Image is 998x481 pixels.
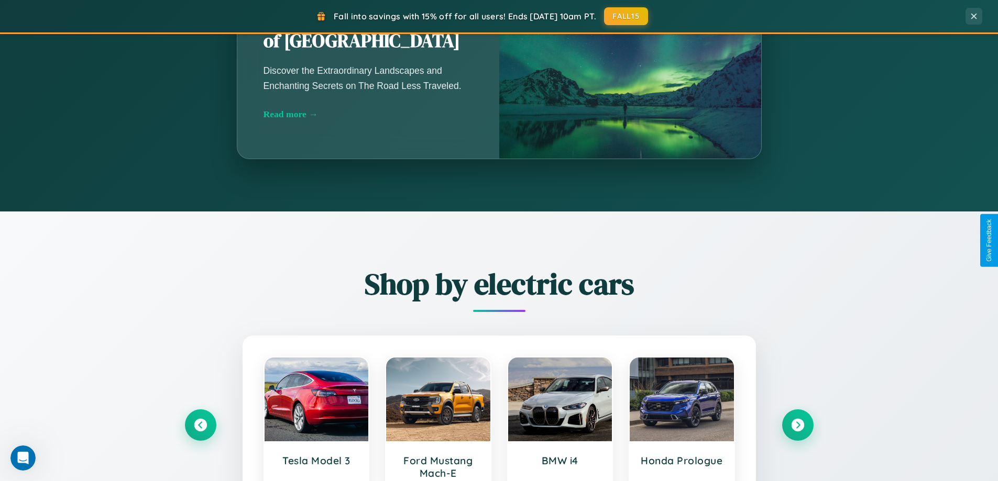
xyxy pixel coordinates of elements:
[264,63,473,93] p: Discover the Extraordinary Landscapes and Enchanting Secrets on The Road Less Traveled.
[264,109,473,120] div: Read more →
[275,454,358,467] h3: Tesla Model 3
[397,454,480,479] h3: Ford Mustang Mach-E
[519,454,602,467] h3: BMW i4
[185,264,814,304] h2: Shop by electric cars
[640,454,723,467] h3: Honda Prologue
[10,445,36,471] iframe: Intercom live chat
[985,219,993,262] div: Give Feedback
[264,5,473,53] h2: Unearthing the Mystique of [GEOGRAPHIC_DATA]
[334,11,596,21] span: Fall into savings with 15% off for all users! Ends [DATE] 10am PT.
[604,7,648,25] button: FALL15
